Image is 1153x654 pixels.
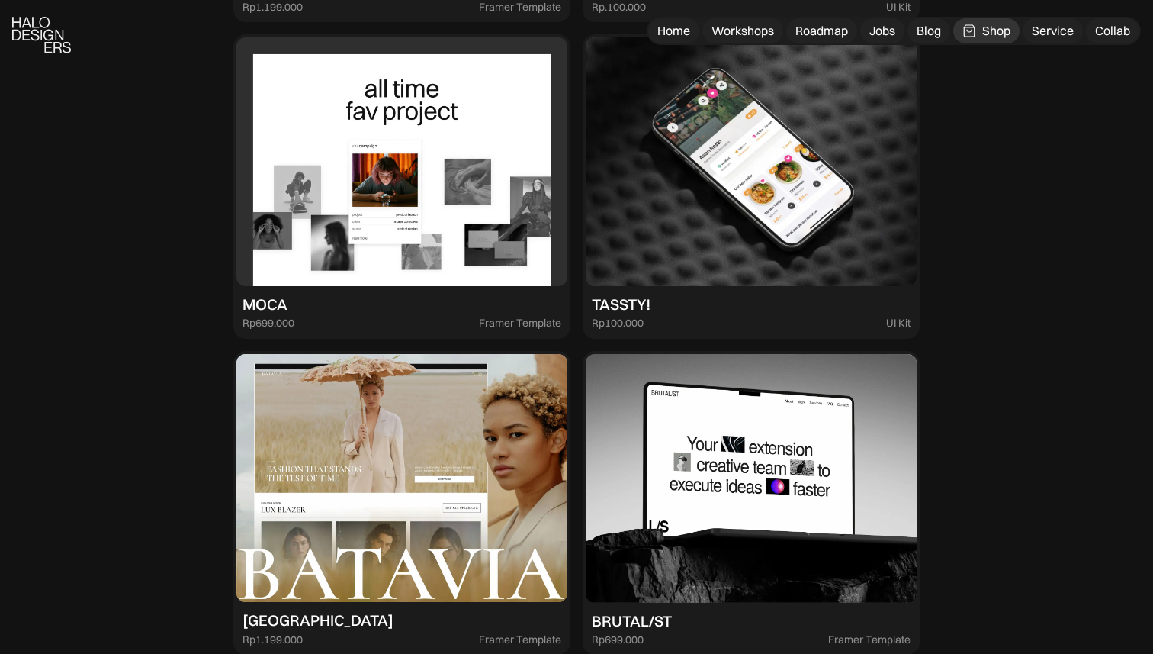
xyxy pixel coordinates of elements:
a: Collab [1086,18,1139,43]
div: Collab [1095,23,1130,39]
a: TASSTY!Rp100.000UI Kit [583,34,920,338]
div: Rp699.000 [592,633,644,646]
div: Rp100.000 [592,317,644,330]
a: Workshops [702,18,783,43]
a: Home [648,18,699,43]
div: Jobs [869,23,895,39]
div: Blog [917,23,941,39]
div: Service [1032,23,1074,39]
div: Rp1.199.000 [242,1,303,14]
div: Home [657,23,690,39]
a: MOCARp699.000Framer Template [233,34,570,338]
a: Shop [953,18,1020,43]
div: Framer Template [479,1,561,14]
div: Rp.100.000 [592,1,646,14]
a: Jobs [860,18,904,43]
div: [GEOGRAPHIC_DATA] [242,611,393,630]
a: Blog [907,18,950,43]
div: Workshops [711,23,774,39]
div: Rp1.199.000 [242,633,303,646]
div: Rp699.000 [242,317,294,330]
div: MOCA [242,295,287,314]
div: Roadmap [795,23,848,39]
a: Service [1023,18,1083,43]
div: Framer Template [828,633,911,646]
div: UI Kit [886,1,911,14]
a: Roadmap [786,18,857,43]
div: UI Kit [886,317,911,330]
div: TASSTY! [592,295,650,314]
div: BRUTAL/ST [592,612,672,630]
div: Framer Template [479,633,561,646]
div: Framer Template [479,317,561,330]
div: Shop [982,23,1010,39]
